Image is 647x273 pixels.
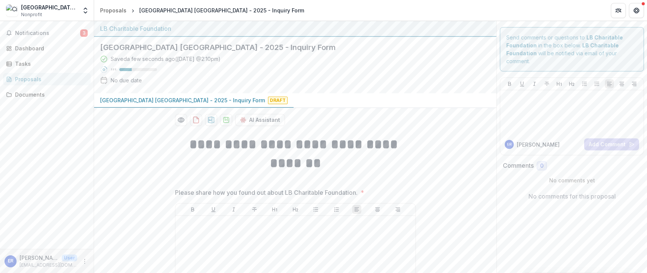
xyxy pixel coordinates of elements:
p: User [62,255,77,261]
button: Notifications3 [3,27,91,39]
button: Get Help [629,3,644,18]
div: [GEOGRAPHIC_DATA] [GEOGRAPHIC_DATA] [21,3,77,11]
button: Italicize [530,79,539,88]
a: Proposals [3,73,91,85]
div: Dashboard [15,44,85,52]
button: Strike [250,205,259,214]
button: Ordered List [332,205,341,214]
button: Preview 58a272b2-b8e7-4ad9-834d-d75e2e70a821-0.pdf [175,114,187,126]
h2: [GEOGRAPHIC_DATA] [GEOGRAPHIC_DATA] - 2025 - Inquiry Form [100,43,478,52]
div: Emily Reed [8,259,14,264]
nav: breadcrumb [97,5,307,16]
button: Heading 1 [270,205,279,214]
span: 3 [80,29,88,37]
button: Align Right [393,205,402,214]
button: Strike [542,79,551,88]
div: Proposals [15,75,85,83]
a: Proposals [97,5,129,16]
button: Align Left [605,79,614,88]
button: Heading 2 [567,79,576,88]
p: [EMAIL_ADDRESS][DOMAIN_NAME] [20,262,77,268]
p: No comments for this proposal [528,192,616,201]
div: No due date [111,76,142,84]
p: [GEOGRAPHIC_DATA] [GEOGRAPHIC_DATA] - 2025 - Inquiry Form [100,96,265,104]
div: Send comments or questions to in the box below. will be notified via email of your comment. [500,27,644,71]
button: Partners [611,3,626,18]
button: AI Assistant [235,114,285,126]
button: Align Left [352,205,361,214]
span: Draft [268,97,288,104]
button: download-proposal [205,114,217,126]
a: Tasks [3,58,91,70]
button: Underline [518,79,527,88]
button: Align Center [617,79,626,88]
div: Tasks [15,60,85,68]
button: download-proposal [220,114,232,126]
span: Nonprofit [21,11,42,18]
span: Notifications [15,30,80,36]
button: download-proposal [190,114,202,126]
button: Bold [188,205,197,214]
p: [PERSON_NAME] [20,254,59,262]
button: Heading 1 [555,79,564,88]
button: Bold [505,79,514,88]
button: Align Right [630,79,639,88]
p: No comments yet [503,176,641,184]
button: Underline [209,205,218,214]
div: LB Charitable Foundation [100,24,490,33]
img: City of Refuge Sacramento [6,5,18,17]
button: More [80,257,89,266]
h2: Comments [503,162,534,169]
div: Proposals [100,6,126,14]
p: Please share how you found out about LB Charitable Foundation. [175,188,358,197]
button: Add Comment [584,138,639,150]
a: Dashboard [3,42,91,55]
button: Bullet List [580,79,589,88]
div: [GEOGRAPHIC_DATA] [GEOGRAPHIC_DATA] - 2025 - Inquiry Form [139,6,304,14]
div: Saved a few seconds ago ( [DATE] @ 2:10pm ) [111,55,221,63]
div: Emily Reed [507,143,512,146]
a: Documents [3,88,91,101]
div: Documents [15,91,85,99]
button: Bullet List [311,205,320,214]
button: Heading 2 [291,205,300,214]
p: 33 % [111,67,116,72]
p: [PERSON_NAME] [517,141,560,149]
button: Align Center [373,205,382,214]
button: Open entity switcher [80,3,91,18]
button: Italicize [229,205,238,214]
button: Ordered List [592,79,601,88]
span: 0 [540,163,543,169]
